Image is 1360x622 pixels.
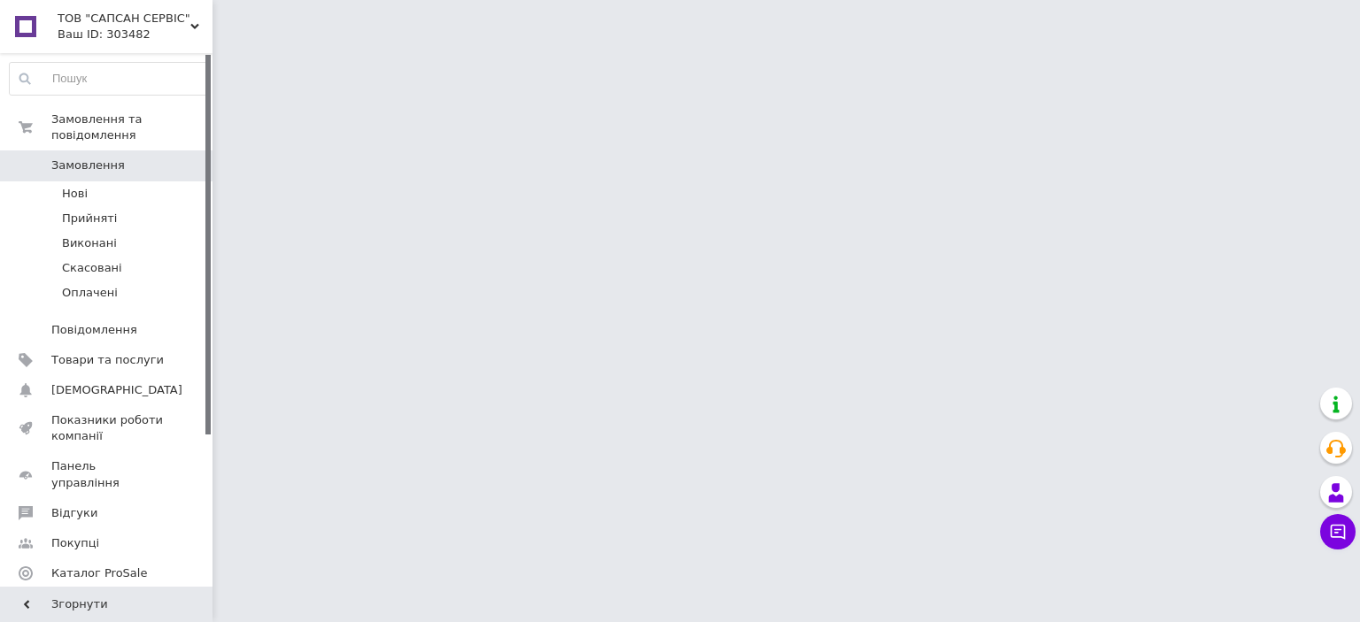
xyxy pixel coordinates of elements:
[51,565,147,581] span: Каталог ProSale
[1320,514,1356,549] button: Чат з покупцем
[62,186,88,202] span: Нові
[51,157,125,173] span: Замовлення
[62,260,122,276] span: Скасовані
[62,211,117,227] span: Прийняті
[51,352,164,368] span: Товари та послуги
[58,11,190,27] span: ТОВ "САПСАН СЕРВІС"
[51,535,99,551] span: Покупці
[51,505,97,521] span: Відгуки
[10,63,208,95] input: Пошук
[58,27,212,42] div: Ваш ID: 303482
[62,285,118,301] span: Оплачені
[62,235,117,251] span: Виконані
[51,111,212,143] span: Замовлення та повідомлення
[51,458,164,490] span: Панель управління
[51,412,164,444] span: Показники роботи компанії
[51,322,137,338] span: Повідомлення
[51,382,182,398] span: [DEMOGRAPHIC_DATA]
